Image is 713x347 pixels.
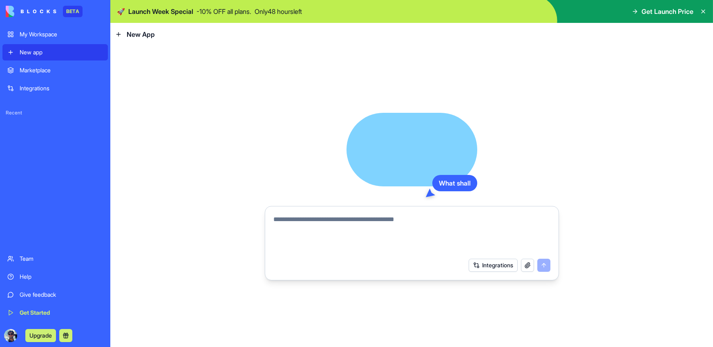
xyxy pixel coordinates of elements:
a: BETA [6,6,83,17]
div: My Workspace [20,30,103,38]
span: New App [127,29,155,39]
span: Launch Week Special [128,7,193,16]
img: logo [6,6,56,17]
div: Team [20,255,103,263]
div: Marketplace [20,66,103,74]
img: ACg8ocJ9ScunR2buzLoHVNsoZr0yTo_j0bcFwqisiJXf5zS2tRPKvt0g=s96-c [4,329,17,342]
div: Give feedback [20,291,103,299]
a: Integrations [2,80,108,96]
p: - 10 % OFF all plans. [197,7,251,16]
a: Upgrade [25,331,56,339]
div: Get Started [20,309,103,317]
button: Integrations [469,259,518,272]
span: Get Launch Price [641,7,693,16]
div: New app [20,48,103,56]
a: New app [2,44,108,60]
p: Only 48 hours left [255,7,302,16]
span: Recent [2,110,108,116]
div: BETA [63,6,83,17]
div: Help [20,273,103,281]
a: My Workspace [2,26,108,43]
span: 🚀 [117,7,125,16]
a: Give feedback [2,287,108,303]
div: Integrations [20,84,103,92]
button: Upgrade [25,329,56,342]
a: Get Started [2,304,108,321]
a: Team [2,251,108,267]
div: What shall [432,175,477,191]
a: Marketplace [2,62,108,78]
a: Help [2,269,108,285]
